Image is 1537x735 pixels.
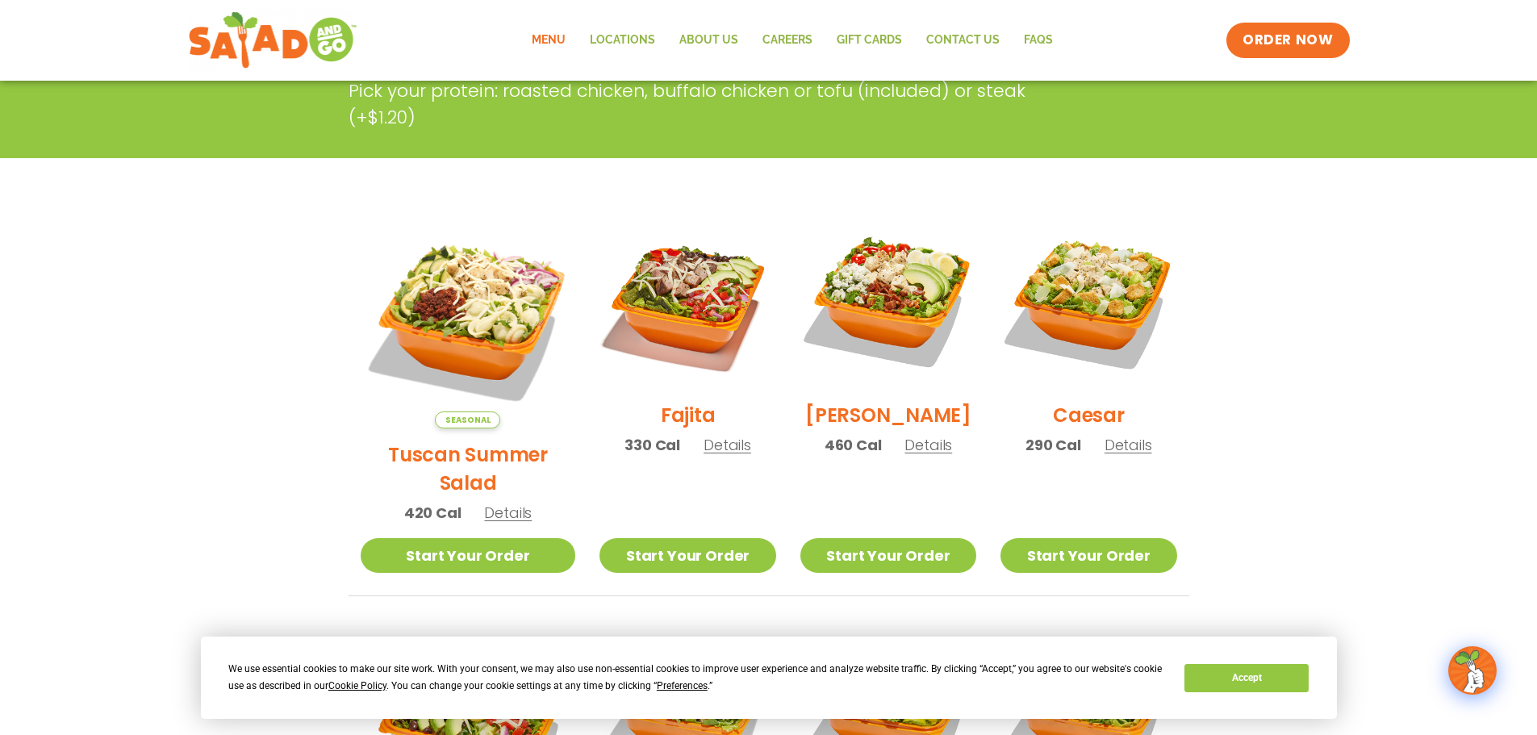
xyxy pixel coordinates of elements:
[228,661,1165,695] div: We use essential cookies to make our site work. With your consent, we may also use non-essential ...
[188,8,358,73] img: new-SAG-logo-768×292
[1025,434,1081,456] span: 290 Cal
[1226,23,1349,58] a: ORDER NOW
[667,22,750,59] a: About Us
[1184,664,1309,692] button: Accept
[904,435,952,455] span: Details
[599,538,775,573] a: Start Your Order
[404,502,462,524] span: 420 Cal
[800,538,976,573] a: Start Your Order
[661,401,716,429] h2: Fajita
[599,213,775,389] img: Product photo for Fajita Salad
[1000,538,1176,573] a: Start Your Order
[1450,648,1495,693] img: wpChatIcon
[484,503,532,523] span: Details
[825,22,914,59] a: GIFT CARDS
[361,441,576,497] h2: Tuscan Summer Salad
[1105,435,1152,455] span: Details
[349,77,1067,131] p: Pick your protein: roasted chicken, buffalo chicken or tofu (included) or steak (+$1.20)
[704,435,751,455] span: Details
[1053,401,1125,429] h2: Caesar
[750,22,825,59] a: Careers
[201,637,1337,719] div: Cookie Consent Prompt
[361,213,576,428] img: Product photo for Tuscan Summer Salad
[825,434,882,456] span: 460 Cal
[1000,213,1176,389] img: Product photo for Caesar Salad
[435,411,500,428] span: Seasonal
[657,680,708,691] span: Preferences
[914,22,1012,59] a: Contact Us
[805,401,971,429] h2: [PERSON_NAME]
[361,538,576,573] a: Start Your Order
[520,22,1065,59] nav: Menu
[1243,31,1333,50] span: ORDER NOW
[800,213,976,389] img: Product photo for Cobb Salad
[328,680,386,691] span: Cookie Policy
[1012,22,1065,59] a: FAQs
[624,434,680,456] span: 330 Cal
[578,22,667,59] a: Locations
[520,22,578,59] a: Menu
